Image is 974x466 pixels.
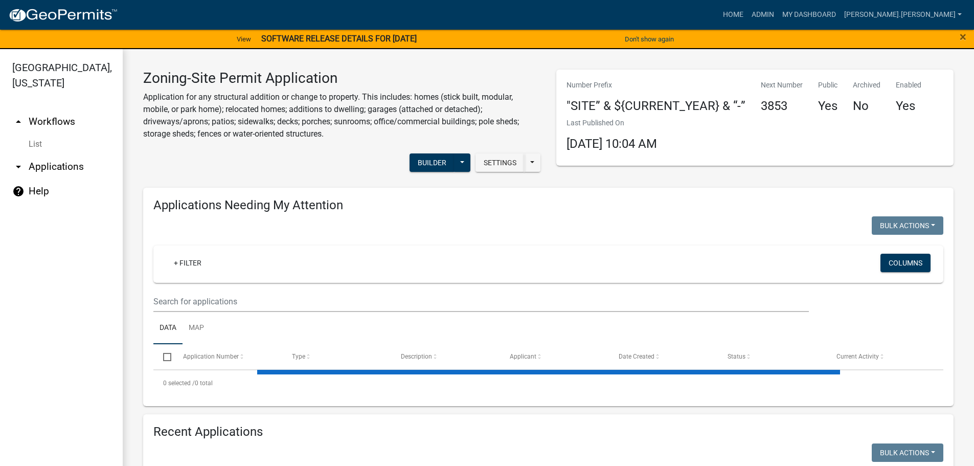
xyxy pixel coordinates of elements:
datatable-header-cell: Application Number [173,344,282,369]
datatable-header-cell: Type [282,344,391,369]
input: Search for applications [153,291,809,312]
span: Type [292,353,305,360]
button: Bulk Actions [872,443,943,462]
datatable-header-cell: Applicant [500,344,609,369]
h4: No [853,99,880,114]
p: Next Number [761,80,803,91]
span: Description [401,353,432,360]
h4: Recent Applications [153,425,943,439]
a: Home [719,5,748,25]
a: Admin [748,5,778,25]
h4: Yes [896,99,921,114]
p: Public [818,80,837,91]
button: Close [960,31,966,43]
h4: Yes [818,99,837,114]
h3: Zoning-Site Permit Application [143,70,541,87]
span: [DATE] 10:04 AM [567,137,657,151]
a: My Dashboard [778,5,840,25]
button: Columns [880,254,931,272]
button: Settings [475,153,525,172]
span: 0 selected / [163,380,195,387]
strong: SOFTWARE RELEASE DETAILS FOR [DATE] [261,34,417,43]
datatable-header-cell: Description [391,344,500,369]
datatable-header-cell: Current Activity [827,344,936,369]
a: [PERSON_NAME].[PERSON_NAME] [840,5,966,25]
span: × [960,30,966,44]
datatable-header-cell: Status [718,344,827,369]
h4: Applications Needing My Attention [153,198,943,213]
p: Archived [853,80,880,91]
a: View [233,31,255,48]
p: Application for any structural addition or change to property. This includes: homes (stick built,... [143,91,541,140]
a: Data [153,312,183,345]
datatable-header-cell: Select [153,344,173,369]
i: arrow_drop_down [12,161,25,173]
p: Number Prefix [567,80,745,91]
p: Enabled [896,80,921,91]
datatable-header-cell: Date Created [609,344,718,369]
span: Current Activity [836,353,879,360]
div: 0 total [153,370,943,396]
span: Status [728,353,745,360]
h4: 3853 [761,99,803,114]
span: Date Created [619,353,654,360]
button: Bulk Actions [872,216,943,235]
a: Map [183,312,210,345]
a: + Filter [166,254,210,272]
span: Applicant [510,353,536,360]
button: Don't show again [621,31,678,48]
i: help [12,185,25,197]
button: Builder [410,153,455,172]
h4: "SITE” & ${CURRENT_YEAR} & “-” [567,99,745,114]
i: arrow_drop_up [12,116,25,128]
p: Last Published On [567,118,657,128]
span: Application Number [183,353,239,360]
